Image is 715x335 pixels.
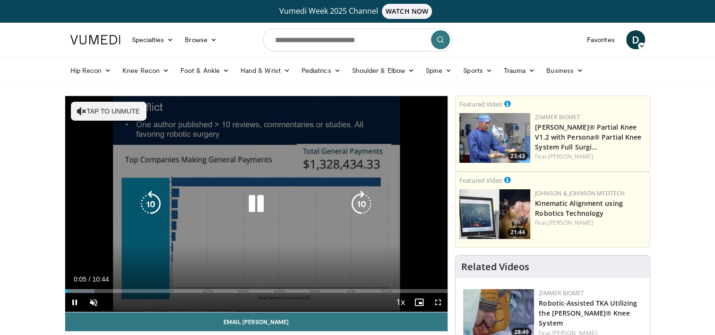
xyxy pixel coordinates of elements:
small: Featured Video [459,100,502,108]
a: Spine [420,61,457,80]
span: 0:05 [74,275,86,283]
img: VuMedi Logo [70,35,121,44]
button: Pause [65,293,84,312]
a: Knee Recon [117,61,175,80]
button: Enable picture-in-picture mode [410,293,429,312]
a: 21:44 [459,189,530,239]
a: Hand & Wrist [235,61,296,80]
h4: Related Videos [461,261,529,273]
button: Unmute [84,293,103,312]
div: Feat. [535,219,646,227]
span: WATCH NOW [382,4,432,19]
a: [PERSON_NAME] [548,219,593,227]
div: Feat. [535,152,646,161]
a: Business [541,61,589,80]
a: [PERSON_NAME]® Partial Knee V1.2 with Persona® Partial Knee System Full Surgi… [535,123,641,151]
a: Specialties [126,30,180,49]
span: 10:44 [92,275,109,283]
a: Shoulder & Elbow [346,61,420,80]
a: Zimmer Biomet [535,113,580,121]
a: Foot & Ankle [175,61,235,80]
button: Tap to unmute [71,102,146,121]
a: Trauma [498,61,541,80]
img: 99b1778f-d2b2-419a-8659-7269f4b428ba.150x105_q85_crop-smart_upscale.jpg [459,113,530,163]
a: D [626,30,645,49]
a: Pediatrics [296,61,346,80]
a: Robotic-Assisted TKA Utilizing the [PERSON_NAME]® Knee System [539,299,637,327]
a: Sports [457,61,498,80]
span: / [89,275,91,283]
a: Johnson & Johnson MedTech [535,189,625,197]
img: 85482610-0380-4aae-aa4a-4a9be0c1a4f1.150x105_q85_crop-smart_upscale.jpg [459,189,530,239]
span: 23:43 [508,152,528,160]
input: Search topics, interventions [263,28,452,51]
a: Email [PERSON_NAME] [65,312,448,331]
a: Browse [179,30,223,49]
a: Vumedi Week 2025 ChannelWATCH NOW [72,4,644,19]
button: Playback Rate [391,293,410,312]
a: 23:43 [459,113,530,163]
a: Kinematic Alignment using Robotics Technology [535,199,623,218]
small: Featured Video [459,176,502,185]
a: Favorites [581,30,620,49]
a: [PERSON_NAME] [548,152,593,160]
div: Progress Bar [65,289,448,293]
button: Fullscreen [429,293,448,312]
a: Hip Recon [65,61,117,80]
video-js: Video Player [65,96,448,312]
span: 21:44 [508,228,528,237]
a: Zimmer Biomet [539,289,584,297]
